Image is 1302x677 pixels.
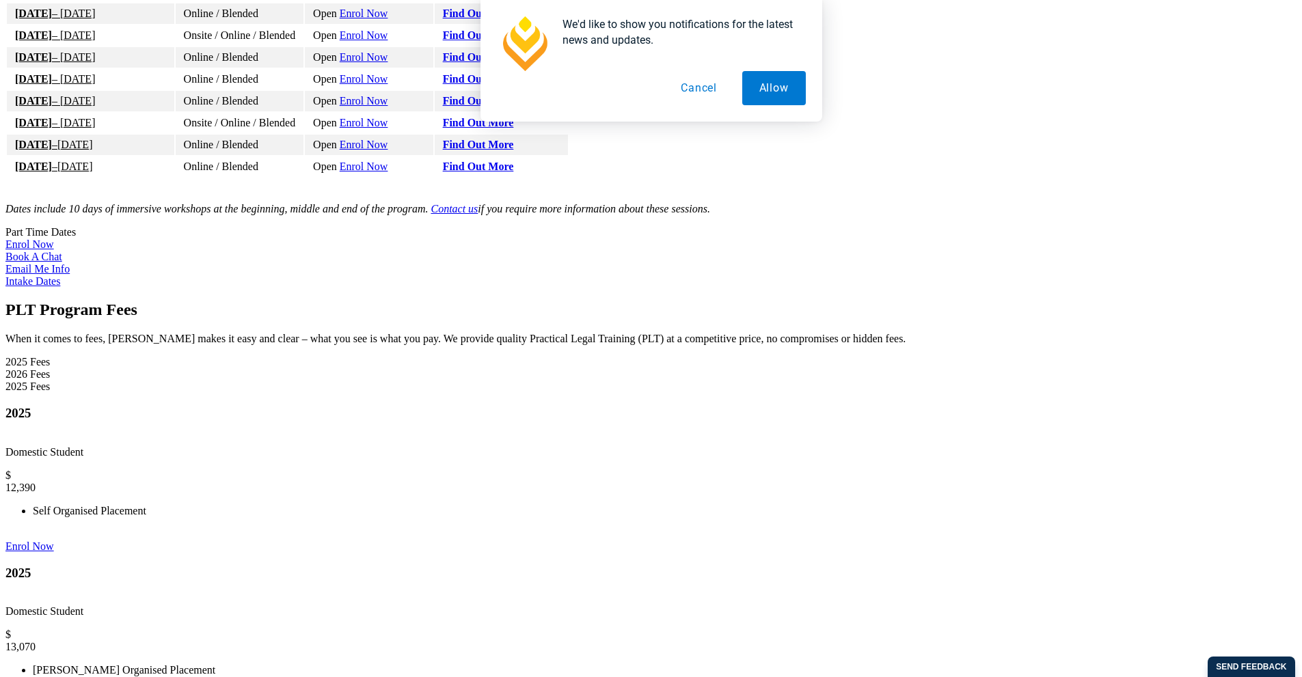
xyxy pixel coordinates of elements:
[552,16,806,48] div: We'd like to show you notifications for the latest news and updates.
[184,139,258,150] span: Online / Blended
[340,117,388,128] a: Enrol Now
[443,139,514,150] a: Find Out More
[15,117,95,128] a: [DATE]– [DATE]
[340,139,388,150] a: Enrol Now
[340,161,388,172] a: Enrol Now
[5,381,1297,393] div: 2025 Fees
[5,203,428,215] i: Dates include 10 days of immersive workshops at the beginning, middle and end of the program.
[5,333,1297,345] p: When it comes to fees, [PERSON_NAME] makes it easy and clear – what you see is what you pay. We p...
[5,275,60,287] a: Intake Dates
[313,161,337,172] span: Open
[15,139,52,150] strong: [DATE]
[184,117,296,128] span: Onsite / Online / Blended
[5,226,1297,238] div: Part Time Dates
[664,71,734,105] button: Cancel
[5,406,1297,421] h3: 2025
[5,189,1297,215] p: if you require more information about these sessions.
[5,482,36,493] span: 12,390
[497,16,552,71] img: notification icon
[742,71,806,105] button: Allow
[15,161,52,172] strong: [DATE]
[443,161,514,172] a: Find Out More
[15,117,52,128] strong: [DATE]
[5,628,11,640] span: $
[5,263,70,275] a: Email Me Info
[33,664,1297,676] div: [PERSON_NAME] Organised Placement
[5,469,11,481] span: $
[5,301,1297,319] h2: PLT Program Fees
[5,641,36,652] span: 13,070
[5,566,1297,581] h3: 2025
[33,505,1297,517] div: Self Organised Placement
[5,368,1297,381] div: 2026 Fees
[184,161,258,172] span: Online / Blended
[5,251,62,262] a: Book A Chat
[15,139,92,150] a: [DATE]–[DATE]
[5,238,54,250] a: Enrol Now
[5,356,1297,368] div: 2025 Fees
[15,161,92,172] a: [DATE]–[DATE]
[443,117,514,128] a: Find Out More
[57,139,93,150] span: [DATE]
[57,161,93,172] span: [DATE]
[431,203,478,215] a: Contact us
[313,117,337,128] span: Open
[313,139,337,150] span: Open
[5,540,54,552] a: Enrol Now
[5,605,83,617] span: Domestic Student
[5,446,83,458] span: Domestic Student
